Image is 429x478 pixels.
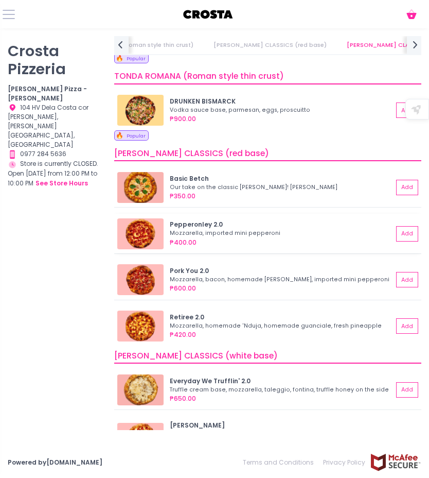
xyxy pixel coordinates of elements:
span: TONDA ROMANA (Roman style thin crust) [114,71,284,81]
div: ₱350.00 [170,192,393,201]
a: Powered by[DOMAIN_NAME] [8,458,102,467]
div: ₱900.00 [170,114,393,124]
button: Add [396,103,418,118]
span: Popular [127,55,146,62]
img: Pepperonley 2.0 [117,218,164,249]
button: Add [396,318,418,334]
button: see store hours [35,178,88,189]
div: Imported mini pepperoni, homemade [PERSON_NAME], whipped ricotta, mozzarella, honey on the side [170,430,390,447]
p: Crosta Pizzeria [8,42,101,78]
span: [PERSON_NAME] CLASSICS (red base) [114,148,269,159]
div: Mozzarella, homemade 'Nduja, homemade guanciale, fresh pineapple [170,322,390,330]
div: ₱400.00 [170,238,393,247]
div: [PERSON_NAME] [170,421,393,430]
span: 🔥 [116,54,123,62]
a: TONDA ROMANA (Roman style thin crust) [62,36,203,54]
div: Mozzarella, imported mini pepperoni [170,229,390,237]
div: Basic Betch [170,174,393,183]
div: Our take on the classic [PERSON_NAME]! [PERSON_NAME] [170,183,390,192]
b: [PERSON_NAME] Pizza - [PERSON_NAME] [8,84,87,103]
div: Mozzarella, bacon, homemade [PERSON_NAME], imported mini pepperoni [170,276,390,284]
span: 🔥 [116,131,123,140]
div: DRUNKEN BISMARCK [170,97,393,106]
a: Terms and Conditions [243,453,318,472]
img: Everyday We Trufflin' 2.0 [117,374,164,405]
div: Retiree 2.0 [170,313,393,322]
span: Popular [127,132,146,139]
div: Everyday We Trufflin' 2.0 [170,377,393,386]
img: Roni Salciccia [117,423,164,454]
button: Add [396,180,418,195]
img: DRUNKEN BISMARCK [117,95,164,126]
a: Privacy Policy [318,453,370,472]
button: Add [396,226,418,242]
img: mcafee-secure [370,453,421,471]
div: Pepperonley 2.0 [170,220,393,229]
img: Retiree 2.0 [117,311,164,342]
div: Vodka sauce base, parmesan, eggs, proscuitto [170,106,390,114]
div: Store is currently CLOSED. Open [DATE] from 12:00 PM to 10:00 PM [8,159,101,189]
span: [PERSON_NAME] CLASSICS (white base) [114,350,278,361]
img: logo [183,7,234,22]
div: Truffle cream base, mozzarella, taleggio, fontina, truffle honey on the side [170,386,390,394]
img: Basic Betch [117,172,164,203]
div: ₱600.00 [170,284,393,293]
button: Add [396,272,418,287]
a: [PERSON_NAME] CLASSICS (red base) [204,36,336,54]
div: 0977 284 5636 [8,149,101,159]
button: Add [396,382,418,398]
div: Pork You 2.0 [170,266,393,276]
img: Pork You 2.0 [117,264,164,295]
div: 104 HV Dela Costa cor [PERSON_NAME], [PERSON_NAME][GEOGRAPHIC_DATA], [GEOGRAPHIC_DATA] [8,103,101,150]
div: ₱420.00 [170,330,393,339]
div: ₱650.00 [170,394,393,403]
